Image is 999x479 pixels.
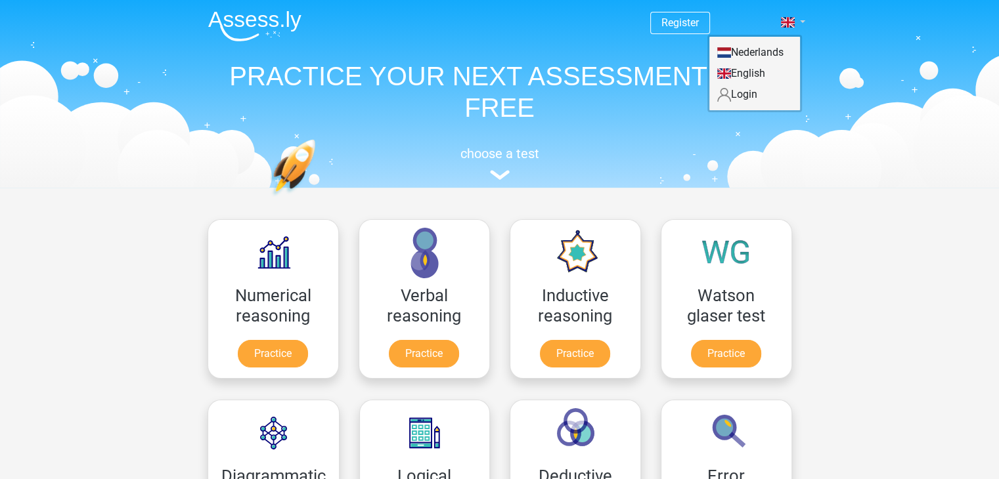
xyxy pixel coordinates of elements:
img: practice [270,139,366,258]
h5: choose a test [198,146,802,161]
a: Practice [540,340,610,367]
a: Nederlands [709,42,800,63]
a: Login [709,84,800,105]
a: choose a test [198,146,802,180]
a: English [709,63,800,84]
a: Practice [238,340,308,367]
a: Practice [389,340,459,367]
a: Practice [691,340,761,367]
a: Register [661,16,699,29]
img: Assessly [208,10,301,41]
img: assessment [490,170,510,180]
h1: PRACTICE YOUR NEXT ASSESSMENT FOR FREE [198,60,802,123]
